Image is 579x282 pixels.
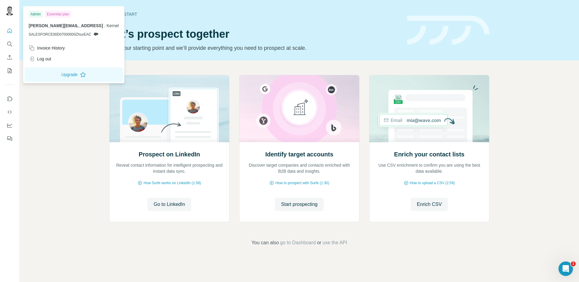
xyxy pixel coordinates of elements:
span: How Surfe works on LinkedIn (1:58) [144,180,201,186]
p: Pick your starting point and we’ll provide everything you need to prospect at scale. [109,44,400,52]
button: Use Surfe on LinkedIn [5,93,14,104]
button: Enrich CSV [5,52,14,63]
div: Quick start [109,11,400,17]
span: SALESFORCE00D07000000ZhuxEAC [29,32,91,37]
p: Reveal contact information for intelligent prospecting and instant data sync. [115,162,223,174]
img: Avatar [5,6,14,16]
h1: Let’s prospect together [109,28,400,40]
div: Admin [29,11,43,18]
p: Use CSV enrichment to confirm you are using the best data available. [375,162,483,174]
button: Search [5,39,14,50]
span: or [317,239,321,246]
span: 1 [571,261,576,266]
button: Enrich CSV [411,198,448,211]
span: You can also [252,239,279,246]
button: go to Dashboard [280,239,316,246]
span: Kernel [106,23,119,28]
img: Enrich your contact lists [369,75,489,142]
span: [PERSON_NAME][EMAIL_ADDRESS] [29,23,103,28]
img: banner [407,16,489,45]
button: Use Surfe API [5,107,14,117]
button: Start prospecting [275,198,324,211]
span: . [104,23,106,28]
button: use the API [322,239,347,246]
span: Start prospecting [281,201,318,208]
div: Invoice History [29,45,65,51]
img: Prospect on LinkedIn [109,75,229,142]
button: Dashboard [5,120,14,131]
h2: Enrich your contact lists [394,150,464,159]
span: How to prospect with Surfe (1:30) [275,180,329,186]
p: Discover target companies and contacts enriched with B2B data and insights. [245,162,353,174]
span: Go to LinkedIn [153,201,185,208]
button: Upgrade [24,67,123,82]
div: Essential plan [45,11,71,18]
h2: Prospect on LinkedIn [139,150,200,159]
iframe: Intercom live chat [558,261,573,276]
div: Log out [29,56,51,62]
button: My lists [5,65,14,76]
img: Identify target accounts [239,75,359,142]
button: Quick start [5,25,14,36]
button: Go to LinkedIn [147,198,191,211]
h2: Identify target accounts [265,150,334,159]
span: Enrich CSV [417,201,442,208]
button: Feedback [5,133,14,144]
span: How to upload a CSV (2:59) [410,180,455,186]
